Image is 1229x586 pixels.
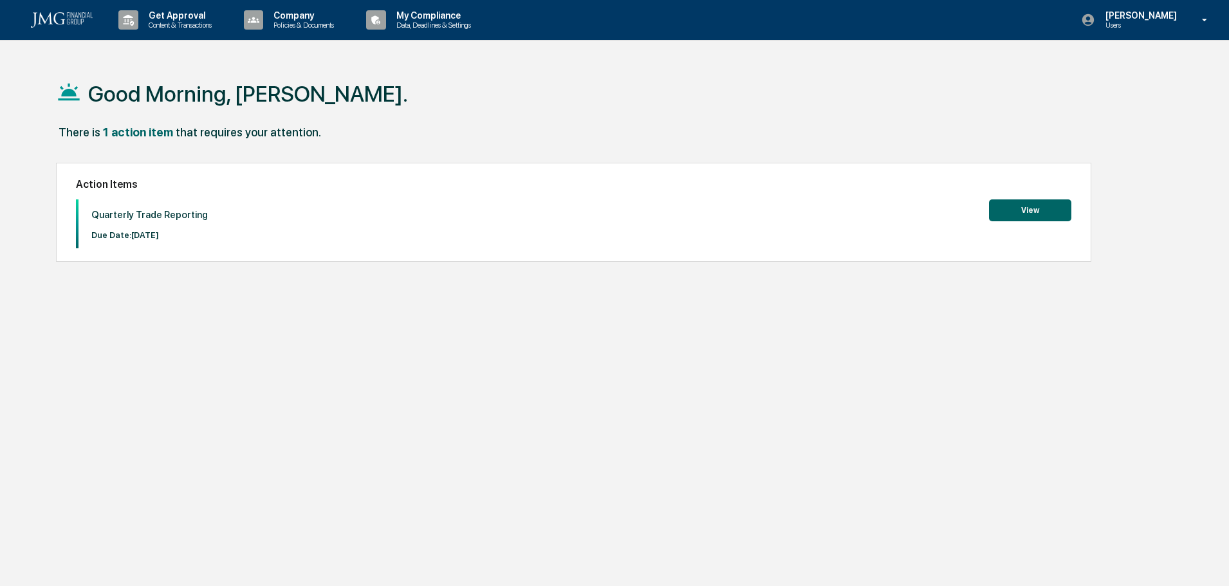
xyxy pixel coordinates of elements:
div: There is [59,125,100,139]
p: Company [263,10,340,21]
button: View [989,199,1071,221]
div: 1 action item [103,125,173,139]
h1: Good Morning, [PERSON_NAME]. [88,81,408,107]
p: Policies & Documents [263,21,340,30]
img: logo [31,12,93,28]
p: My Compliance [386,10,477,21]
p: Data, Deadlines & Settings [386,21,477,30]
h2: Action Items [76,178,1071,190]
p: [PERSON_NAME] [1095,10,1183,21]
a: View [989,203,1071,215]
p: Users [1095,21,1183,30]
div: that requires your attention. [176,125,321,139]
p: Quarterly Trade Reporting [91,209,208,221]
p: Due Date: [DATE] [91,230,208,240]
p: Content & Transactions [138,21,218,30]
p: Get Approval [138,10,218,21]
